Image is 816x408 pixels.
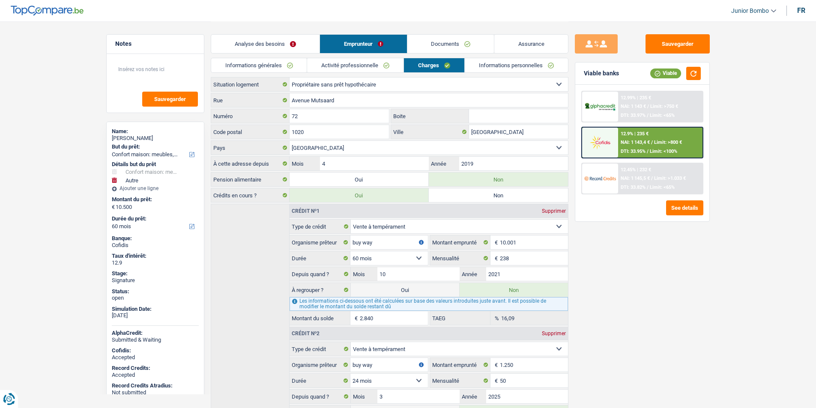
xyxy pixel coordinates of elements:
[650,149,677,154] span: Limit: <100%
[654,176,686,181] span: Limit: >1.033 €
[486,390,568,403] input: AAAA
[429,188,568,202] label: Non
[647,104,649,109] span: /
[290,173,429,186] label: Oui
[650,104,678,109] span: Limit: >750 €
[290,297,568,311] div: Les informations ci-dessous ont été calculées sur base des valeurs introduites juste avant. Il es...
[211,109,290,123] label: Numéro
[377,267,459,281] input: MM
[290,188,429,202] label: Oui
[211,58,307,72] a: Informations générales
[650,185,675,190] span: Limit: <65%
[290,311,350,325] label: Montant du solde
[621,95,651,101] div: 12.99% | 235 €
[11,6,84,16] img: TopCompare Logo
[391,109,469,123] label: Boite
[112,306,199,313] div: Simulation Date:
[460,283,568,297] label: Non
[621,176,650,181] span: NAI: 1 145,5 €
[460,390,486,403] label: Année
[290,283,351,297] label: À regrouper ?
[112,270,199,277] div: Stage:
[651,140,653,145] span: /
[154,96,186,102] span: Sauvegarder
[350,311,360,325] span: €
[112,242,199,249] div: Cofidis
[112,295,199,301] div: open
[540,208,568,214] div: Supprimer
[307,58,404,72] a: Activité professionnelle
[621,149,646,154] span: DTI: 33.95%
[650,113,675,118] span: Limit: <65%
[731,7,769,15] span: Junior Bombo
[112,354,199,361] div: Accepted
[647,113,649,118] span: /
[290,342,351,356] label: Type de crédit
[654,140,682,145] span: Limit: >800 €
[460,267,486,281] label: Année
[112,259,199,266] div: 12.9
[112,382,199,389] div: Record Credits Atradius:
[211,141,290,155] label: Pays
[142,92,198,107] button: Sauvegarder
[351,267,377,281] label: Mois
[430,311,491,325] label: TAEG
[651,176,653,181] span: /
[584,102,616,112] img: AlphaCredit
[407,35,494,53] a: Documents
[112,365,199,372] div: Record Credits:
[490,358,500,372] span: €
[290,390,351,403] label: Depuis quand ?
[320,157,428,170] input: MM
[290,251,350,265] label: Durée
[112,312,199,319] div: [DATE]
[112,347,199,354] div: Cofidis:
[584,134,616,150] img: Cofidis
[465,58,568,72] a: Informations personnelles
[540,331,568,336] div: Supprimer
[797,6,805,15] div: fr
[290,358,350,372] label: Organisme prêteur
[724,4,776,18] a: Junior Bombo
[351,283,459,297] label: Oui
[112,204,115,211] span: €
[459,157,568,170] input: AAAA
[112,128,199,135] div: Name:
[647,185,649,190] span: /
[290,208,322,214] div: Crédit nº1
[429,173,568,186] label: Non
[430,235,491,249] label: Montant emprunté
[320,35,407,53] a: Emprunteur
[211,77,290,91] label: Situation logement
[621,131,649,137] div: 12.9% | 235 €
[211,188,290,202] label: Crédits en cours ?
[290,157,320,170] label: Mois
[112,372,199,378] div: Accepted
[112,277,199,284] div: Signature
[290,331,322,336] div: Crédit nº2
[112,215,197,222] label: Durée du prêt:
[290,267,351,281] label: Depuis quand ?
[211,35,320,53] a: Analyse des besoins
[584,70,619,77] div: Viable banks
[290,220,351,233] label: Type de crédit
[650,68,681,78] div: Viable
[430,251,491,265] label: Mensualité
[211,157,290,170] label: À cette adresse depuis
[486,267,568,281] input: AAAA
[430,374,491,387] label: Mensualité
[112,389,199,396] div: Not submitted
[211,93,290,107] label: Rue
[666,200,703,215] button: See details
[429,157,459,170] label: Année
[112,235,199,242] div: Banque:
[112,143,197,150] label: But du prêt:
[646,34,710,54] button: Sauvegarder
[112,196,197,203] label: Montant du prêt:
[490,235,500,249] span: €
[115,40,195,48] h5: Notes
[351,390,377,403] label: Mois
[112,253,199,259] div: Taux d'intérêt:
[112,330,199,337] div: AlphaCredit:
[621,167,651,173] div: 12.45% | 232 €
